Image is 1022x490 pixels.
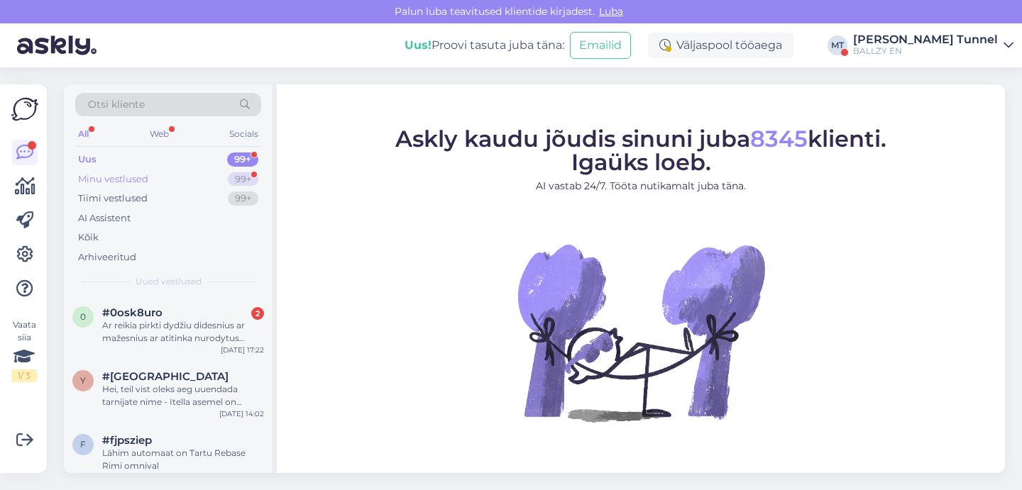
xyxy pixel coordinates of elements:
div: MT [828,35,847,55]
span: 0 [80,311,86,322]
div: [DATE] 14:02 [219,408,264,419]
div: Web [147,125,172,143]
span: y [80,375,86,386]
span: #yyhpurwg [102,370,229,383]
div: 99+ [228,191,258,206]
span: Uued vestlused [136,275,202,288]
div: 99+ [228,172,258,186]
button: Emailid [570,32,631,59]
div: Lähim automaat on Tartu Rebase Rimi omnival [102,447,264,472]
div: [PERSON_NAME] Tunnel [853,34,998,45]
img: Askly Logo [11,96,38,123]
a: [PERSON_NAME] TunnelBALLZY EN [853,34,1013,57]
span: Otsi kliente [88,97,145,112]
b: Uus! [405,38,432,52]
div: Hei, teil vist oleks aeg uuendada tarnijate nime - Itella asemel on [PERSON_NAME] SmartPosti :) [102,383,264,408]
div: All [75,125,92,143]
img: No Chat active [513,204,769,460]
div: BALLZY EN [853,45,998,57]
div: Vaata siia [11,318,37,382]
span: #fjpsziep [102,434,152,447]
div: Kõik [78,230,99,245]
span: Luba [595,5,627,18]
p: AI vastab 24/7. Tööta nutikamalt juba täna. [395,178,886,193]
div: AI Assistent [78,211,131,225]
span: f [80,439,86,450]
div: [DATE] 9:44 [222,472,264,483]
div: Socials [226,125,261,143]
span: Askly kaudu jõudis sinuni juba klienti. Igaüks loeb. [395,124,886,175]
div: 1 / 3 [11,369,37,382]
span: #0osk8uro [102,306,163,319]
div: Väljaspool tööaega [648,33,793,58]
div: [DATE] 17:22 [221,345,264,355]
div: Tiimi vestlused [78,191,148,206]
div: Proovi tasuta juba täna: [405,37,564,54]
div: 99+ [227,152,258,167]
span: 8345 [750,124,808,152]
div: Uus [78,152,97,167]
div: 2 [251,307,264,320]
div: Minu vestlused [78,172,148,186]
div: Ar reikia pirkti dydžiu didesnius ar mažesnius ar atitinka nurodytus dydžius? [102,319,264,345]
div: Arhiveeritud [78,250,136,265]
